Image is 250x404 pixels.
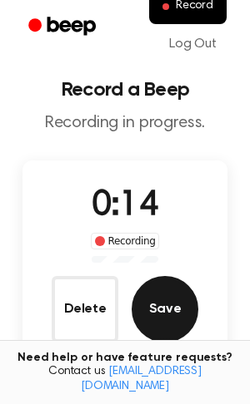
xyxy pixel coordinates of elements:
a: [EMAIL_ADDRESS][DOMAIN_NAME] [81,366,202,392]
a: Beep [17,11,111,43]
span: Contact us [10,365,240,394]
p: Recording in progress. [13,113,237,134]
h1: Record a Beep [13,80,237,100]
div: Recording [91,233,160,249]
a: Log Out [152,24,233,64]
span: 0:14 [92,189,158,224]
button: Delete Audio Record [52,276,118,342]
button: Save Audio Record [132,276,198,342]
